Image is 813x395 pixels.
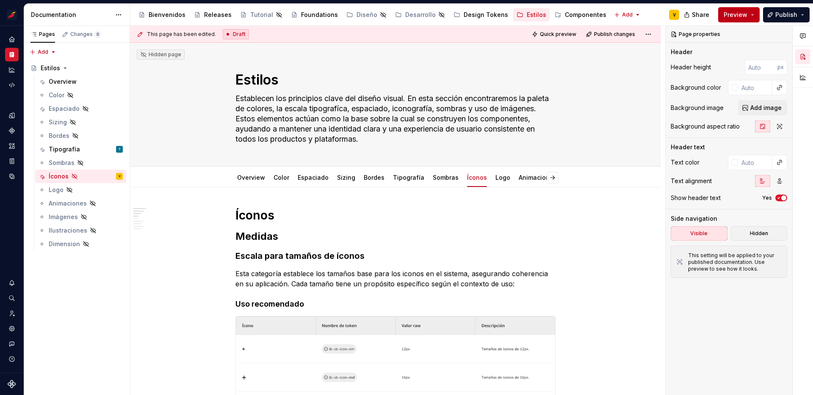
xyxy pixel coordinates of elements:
[464,168,490,186] div: Íconos
[5,154,19,168] a: Storybook stories
[49,213,78,221] div: Imágenes
[5,124,19,137] a: Components
[49,240,80,248] div: Dimension
[204,11,232,19] div: Releases
[49,199,87,208] div: Animaciones
[5,276,19,290] div: Notifications
[529,28,580,40] button: Quick preview
[671,214,717,223] div: Side navigation
[30,31,55,38] div: Pages
[429,168,462,186] div: Sombras
[49,104,80,113] div: Espaciado
[135,6,610,23] div: Page tree
[119,172,121,181] div: V
[49,77,77,86] div: Overview
[38,49,48,55] span: Add
[140,51,181,58] div: Hidden page
[671,104,724,112] div: Background image
[191,8,235,22] a: Releases
[5,48,19,61] a: Documentation
[27,61,126,75] a: Estilos
[5,322,19,335] a: Settings
[5,291,19,305] button: Search ⌘K
[671,194,721,202] div: Show header text
[393,174,424,181] a: Tipografía
[49,132,69,140] div: Bordes
[149,11,185,19] div: Bienvenidos
[334,168,359,186] div: Sizing
[288,8,341,22] a: Foundations
[5,109,19,122] a: Design tokens
[235,250,556,262] h3: Escala para tamaños de íconos
[671,177,712,185] div: Text alignment
[49,118,67,126] div: Sizing
[671,122,740,131] div: Background aspect ratio
[464,11,508,19] div: Design Tokens
[35,75,126,88] a: Overview
[237,174,265,181] a: Overview
[594,31,635,38] span: Publish changes
[27,61,126,251] div: Page tree
[235,208,556,223] h1: Íconos
[763,7,810,22] button: Publish
[390,168,428,186] div: Tipografía
[671,83,721,92] div: Background color
[35,156,126,170] a: Sombras
[274,174,289,181] a: Color
[35,115,126,129] a: Sizing
[35,197,126,210] a: Animaciones
[94,31,101,38] span: 8
[119,145,121,154] div: T
[357,11,377,19] div: Diseño
[49,226,87,235] div: Ilustraciones
[135,8,189,22] a: Bienvenidos
[738,100,787,115] button: Add image
[405,11,436,19] div: Desarrollo
[294,168,332,186] div: Espaciado
[234,70,554,90] textarea: Estilos
[680,7,715,22] button: Share
[235,299,556,309] h4: Uso recomendado
[234,168,268,186] div: Overview
[5,170,19,183] a: Data sources
[688,252,782,272] div: This setting will be applied to your published documentation. Use preview to see how it looks.
[237,8,286,22] a: Tutorial
[611,9,643,21] button: Add
[5,337,19,351] button: Contact support
[49,159,75,167] div: Sombras
[519,174,557,181] a: Animaciones
[492,168,514,186] div: Logo
[775,11,797,19] span: Publish
[673,11,676,18] div: V
[565,11,606,19] div: Componentes
[234,92,554,146] textarea: Establecen los principios clave del diseño visual. En esta sección encontraremos la paleta de col...
[5,139,19,153] a: Assets
[5,63,19,77] div: Analytics
[35,88,126,102] a: Color
[583,28,639,40] button: Publish changes
[235,269,556,289] p: Esta categoría establece los tamaños base para los iconos en el sistema, asegurando coherencia en...
[35,170,126,183] a: ÍconosV
[450,8,512,22] a: Design Tokens
[270,168,293,186] div: Color
[49,186,64,194] div: Logo
[671,158,700,167] div: Text color
[622,11,633,18] span: Add
[392,8,448,22] a: Desarrollo
[49,91,64,99] div: Color
[750,230,768,237] div: Hidden
[35,102,126,115] a: Espaciado
[360,168,388,186] div: Bordes
[5,78,19,92] div: Code automation
[5,307,19,320] a: Invite team
[8,380,16,388] svg: Supernova Logo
